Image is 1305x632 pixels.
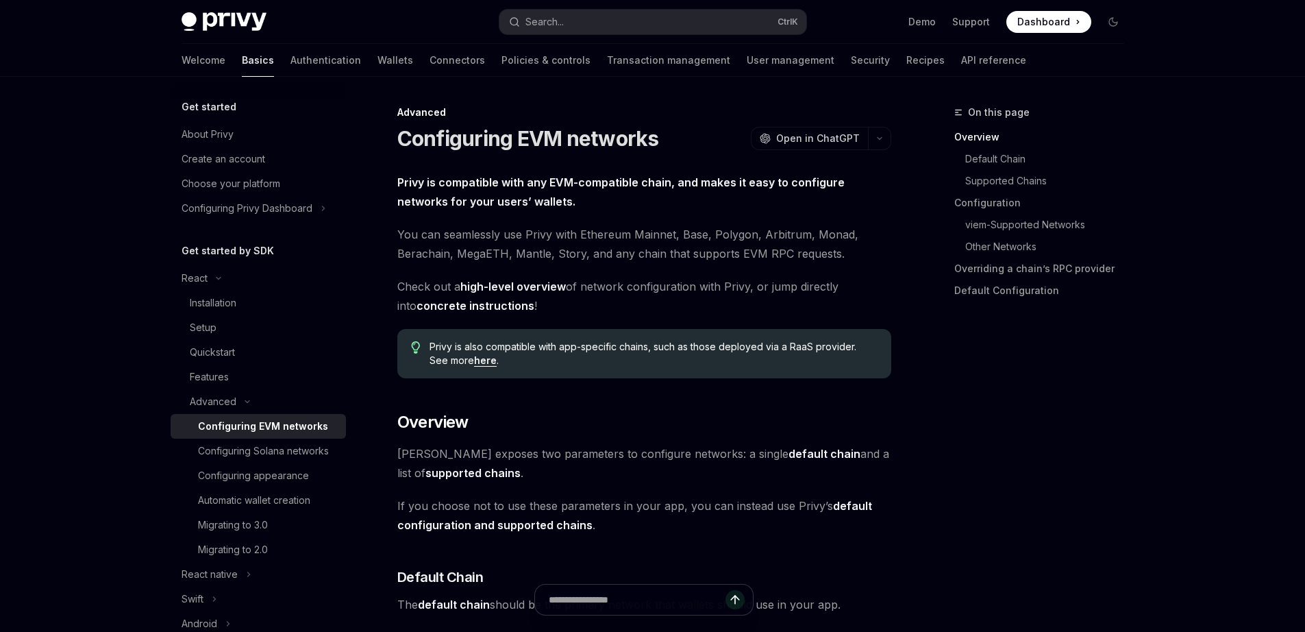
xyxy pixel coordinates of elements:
h5: Get started by SDK [182,243,274,259]
span: If you choose not to use these parameters in your app, you can instead use Privy’s . [397,496,891,535]
div: Search... [525,14,564,30]
div: Migrating to 3.0 [198,517,268,533]
div: Migrating to 2.0 [198,542,268,558]
div: Automatic wallet creation [198,492,310,509]
h1: Configuring EVM networks [397,126,659,151]
a: Migrating to 3.0 [171,513,346,537]
div: Configuring Privy Dashboard [182,200,312,217]
div: Configuring EVM networks [198,418,328,435]
a: Create an account [171,147,346,171]
span: Open in ChatGPT [776,132,860,145]
div: React [182,270,208,287]
a: Welcome [182,44,225,77]
a: Configuration [954,192,1135,214]
a: Setup [171,315,346,340]
div: Setup [190,319,216,336]
a: Support [952,15,990,29]
a: supported chains [425,466,521,481]
a: Demo [908,15,936,29]
div: Swift [182,591,203,607]
span: [PERSON_NAME] exposes two parameters to configure networks: a single and a list of . [397,444,891,483]
a: Authentication [290,44,361,77]
a: Overriding a chain’s RPC provider [954,258,1135,280]
a: Other Networks [965,236,1135,258]
span: Privy is also compatible with app-specific chains, such as those deployed via a RaaS provider. Se... [430,340,877,367]
a: Default Configuration [954,280,1135,302]
span: Dashboard [1017,15,1070,29]
strong: default chain [788,447,860,461]
a: Migrating to 2.0 [171,537,346,562]
a: Wallets [377,44,413,77]
a: high-level overview [460,280,566,294]
a: Overview [954,126,1135,148]
span: Default Chain [397,568,484,587]
a: Automatic wallet creation [171,488,346,513]
button: Send message [725,590,745,609]
div: About Privy [182,126,234,143]
div: Advanced [397,106,891,119]
a: API reference [961,44,1026,77]
a: viem-Supported Networks [965,214,1135,236]
a: Transaction management [607,44,730,77]
a: Configuring EVM networks [171,414,346,439]
span: Check out a of network configuration with Privy, or jump directly into ! [397,277,891,315]
a: Default Chain [965,148,1135,170]
h5: Get started [182,99,236,115]
a: Policies & controls [501,44,591,77]
a: Dashboard [1006,11,1091,33]
div: Installation [190,295,236,311]
a: Security [851,44,890,77]
a: Choose your platform [171,171,346,196]
a: Recipes [906,44,945,77]
svg: Tip [411,341,421,354]
a: About Privy [171,122,346,147]
div: Features [190,369,229,385]
a: here [474,354,497,367]
span: On this page [968,104,1030,121]
span: Overview [397,411,469,433]
div: Configuring appearance [198,467,309,484]
a: Quickstart [171,340,346,365]
a: Basics [242,44,274,77]
div: Android [182,616,217,632]
a: Connectors [430,44,485,77]
div: React native [182,566,238,583]
a: Configuring appearance [171,463,346,488]
a: default chain [788,447,860,461]
div: Choose your platform [182,175,280,192]
a: User management [747,44,834,77]
div: Create an account [182,151,265,167]
strong: Privy is compatible with any EVM-compatible chain, and makes it easy to configure networks for yo... [397,175,845,208]
a: concrete instructions [417,299,534,313]
span: You can seamlessly use Privy with Ethereum Mainnet, Base, Polygon, Arbitrum, Monad, Berachain, Me... [397,225,891,263]
span: Ctrl K [778,16,798,27]
a: Installation [171,291,346,315]
a: Configuring Solana networks [171,439,346,463]
img: dark logo [182,12,266,32]
button: Open in ChatGPT [751,127,868,150]
button: Toggle dark mode [1102,11,1124,33]
div: Quickstart [190,344,235,361]
div: Configuring Solana networks [198,443,329,459]
div: Advanced [190,393,236,410]
button: Search...CtrlK [499,10,806,34]
a: Features [171,365,346,389]
a: Supported Chains [965,170,1135,192]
